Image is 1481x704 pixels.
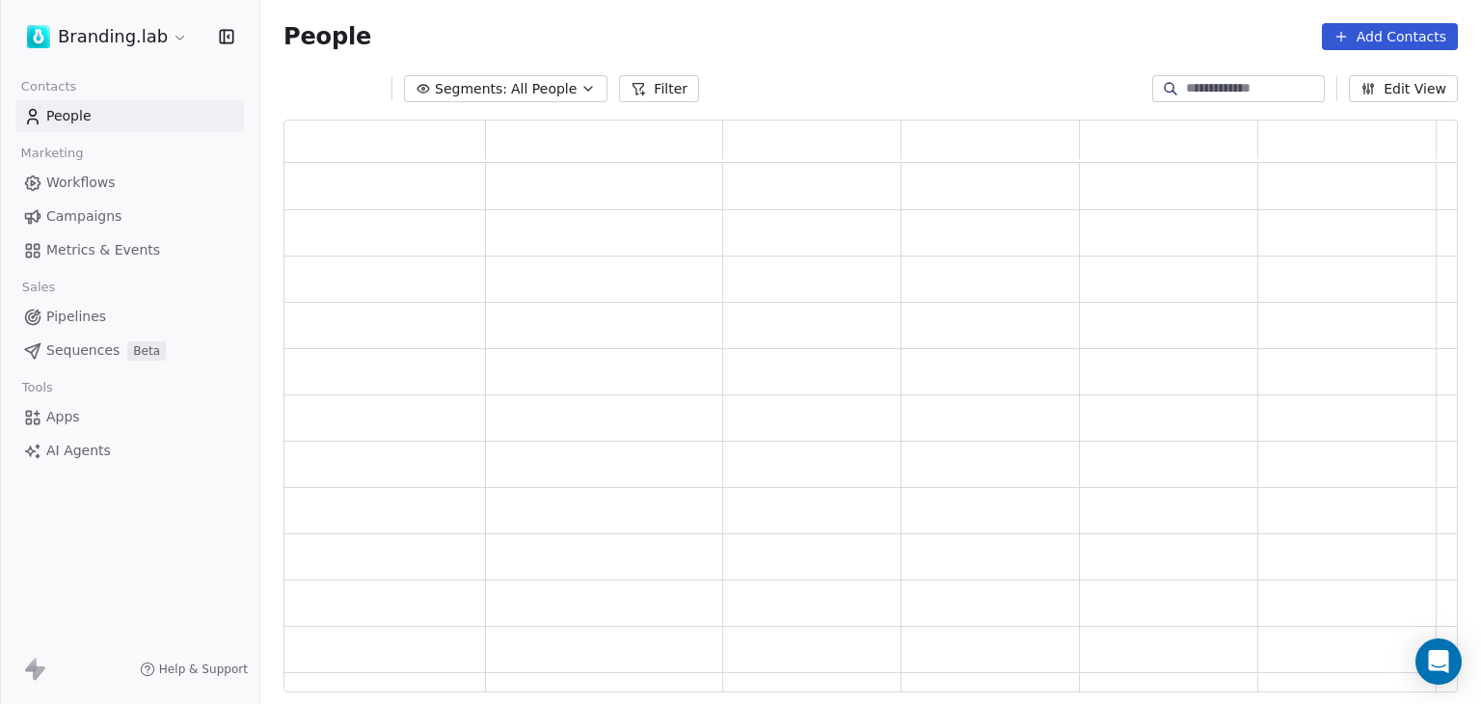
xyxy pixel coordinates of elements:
img: Symbol%20Brandinglab%20BL%20square%20Primary%20APP.png [27,25,50,48]
span: Apps [46,407,80,427]
button: Edit View [1349,75,1458,102]
span: Sales [13,273,64,302]
span: Workflows [46,173,116,193]
a: Help & Support [140,662,248,677]
div: Open Intercom Messenger [1415,638,1462,685]
span: People [46,106,92,126]
a: Workflows [15,167,244,199]
a: Pipelines [15,301,244,333]
button: Add Contacts [1322,23,1458,50]
span: Sequences [46,340,120,361]
button: Filter [619,75,699,102]
a: Campaigns [15,201,244,232]
span: AI Agents [46,441,111,461]
span: Pipelines [46,307,106,327]
a: Metrics & Events [15,234,244,266]
span: Metrics & Events [46,240,160,260]
span: All People [511,79,577,99]
span: Segments: [435,79,507,99]
span: Branding.lab [58,24,168,49]
a: SequencesBeta [15,335,244,366]
button: Branding.lab [23,20,192,53]
span: Contacts [13,72,85,101]
span: People [283,22,371,51]
a: AI Agents [15,435,244,467]
span: Tools [13,373,61,402]
span: Beta [127,341,166,361]
span: Marketing [13,139,92,168]
span: Campaigns [46,206,121,227]
span: Help & Support [159,662,248,677]
a: Apps [15,401,244,433]
a: People [15,100,244,132]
